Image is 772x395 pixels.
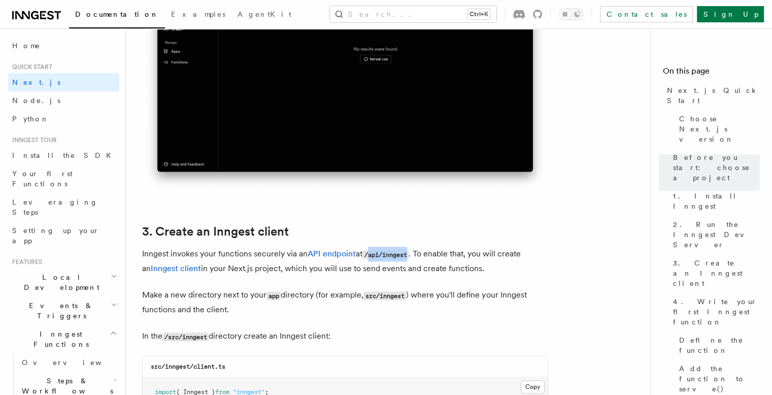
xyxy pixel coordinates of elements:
[673,258,760,288] span: 3. Create an Inngest client
[679,364,760,394] span: Add the function to serve()
[663,65,760,81] h4: On this page
[8,164,119,193] a: Your first Functions
[8,91,119,110] a: Node.js
[12,115,49,123] span: Python
[673,297,760,327] span: 4. Write your first Inngest function
[679,335,760,355] span: Define the function
[142,288,548,317] p: Make a new directory next to your directory (for example, ) where you'll define your Inngest func...
[18,353,119,372] a: Overview
[363,291,406,300] code: src/inngest
[8,301,111,321] span: Events & Triggers
[679,114,760,144] span: Choose Next.js version
[362,250,409,259] code: /api/inngest
[22,358,126,367] span: Overview
[238,10,291,18] span: AgentKit
[8,258,42,266] span: Features
[600,6,693,22] a: Contact sales
[8,272,111,292] span: Local Development
[8,325,119,353] button: Inngest Functions
[669,215,760,254] a: 2. Run the Inngest Dev Server
[669,187,760,215] a: 1. Install Inngest
[231,3,297,27] a: AgentKit
[663,81,760,110] a: Next.js Quick Start
[12,78,60,86] span: Next.js
[75,10,159,18] span: Documentation
[673,219,760,250] span: 2. Run the Inngest Dev Server
[12,151,117,159] span: Install the SDK
[266,291,281,300] code: app
[673,152,760,183] span: Before you start: choose a project
[669,292,760,331] a: 4. Write your first Inngest function
[142,329,548,344] p: In the directory create an Inngest client:
[12,96,60,105] span: Node.js
[171,10,225,18] span: Examples
[8,37,119,55] a: Home
[673,191,760,211] span: 1. Install Inngest
[162,333,209,341] code: /src/inngest
[8,193,119,221] a: Leveraging Steps
[151,264,201,273] a: Inngest client
[675,110,760,148] a: Choose Next.js version
[8,221,119,250] a: Setting up your app
[559,8,583,20] button: Toggle dark mode
[667,85,760,106] span: Next.js Quick Start
[142,224,289,239] a: 3. Create an Inngest client
[467,9,490,19] kbd: Ctrl+K
[142,247,548,276] p: Inngest invokes your functions securely via an at . To enable that, you will create an in your Ne...
[8,146,119,164] a: Install the SDK
[308,249,356,258] a: API endpoint
[8,136,57,144] span: Inngest tour
[165,3,231,27] a: Examples
[8,268,119,297] button: Local Development
[12,41,41,51] span: Home
[12,170,73,188] span: Your first Functions
[69,3,165,28] a: Documentation
[151,363,225,370] code: src/inngest/client.ts
[8,329,110,349] span: Inngest Functions
[330,6,496,22] button: Search...Ctrl+K
[12,198,98,216] span: Leveraging Steps
[8,110,119,128] a: Python
[12,226,99,245] span: Setting up your app
[521,380,545,393] button: Copy
[669,148,760,187] a: Before you start: choose a project
[8,73,119,91] a: Next.js
[675,331,760,359] a: Define the function
[8,63,52,71] span: Quick start
[669,254,760,292] a: 3. Create an Inngest client
[8,297,119,325] button: Events & Triggers
[697,6,764,22] a: Sign Up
